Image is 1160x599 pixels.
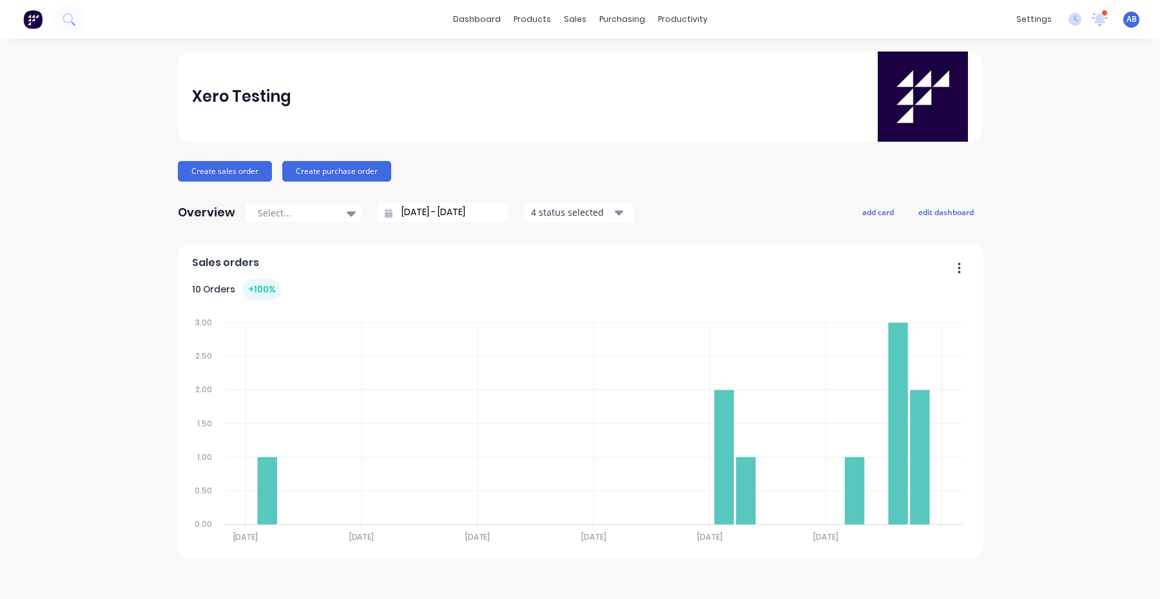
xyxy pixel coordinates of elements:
span: Sales orders [192,255,259,271]
div: settings [1010,10,1058,29]
div: purchasing [593,10,652,29]
div: 10 Orders [192,279,281,300]
button: edit dashboard [910,204,982,220]
div: Xero Testing [192,84,291,109]
tspan: 2.50 [195,350,211,361]
a: dashboard [447,10,507,29]
tspan: [DATE] [233,532,258,543]
tspan: 2.00 [195,384,211,395]
tspan: 0.50 [194,485,211,496]
button: add card [854,204,902,220]
img: Xero Testing [878,52,968,142]
button: 4 status selected [524,203,633,222]
tspan: [DATE] [581,532,606,543]
tspan: [DATE] [814,532,839,543]
div: sales [557,10,593,29]
div: Overview [178,200,235,225]
button: Create sales order [178,161,272,182]
tspan: [DATE] [465,532,490,543]
div: + 100 % [243,279,281,300]
div: 4 status selected [531,205,612,219]
tspan: 1.00 [197,452,211,462]
tspan: 3.00 [195,317,211,328]
tspan: 0.00 [194,519,211,530]
button: Create purchase order [282,161,391,182]
span: AB [1126,14,1137,25]
img: Factory [23,10,43,29]
tspan: [DATE] [697,532,722,543]
tspan: [DATE] [349,532,374,543]
div: productivity [652,10,714,29]
tspan: 1.50 [197,418,211,429]
div: products [507,10,557,29]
